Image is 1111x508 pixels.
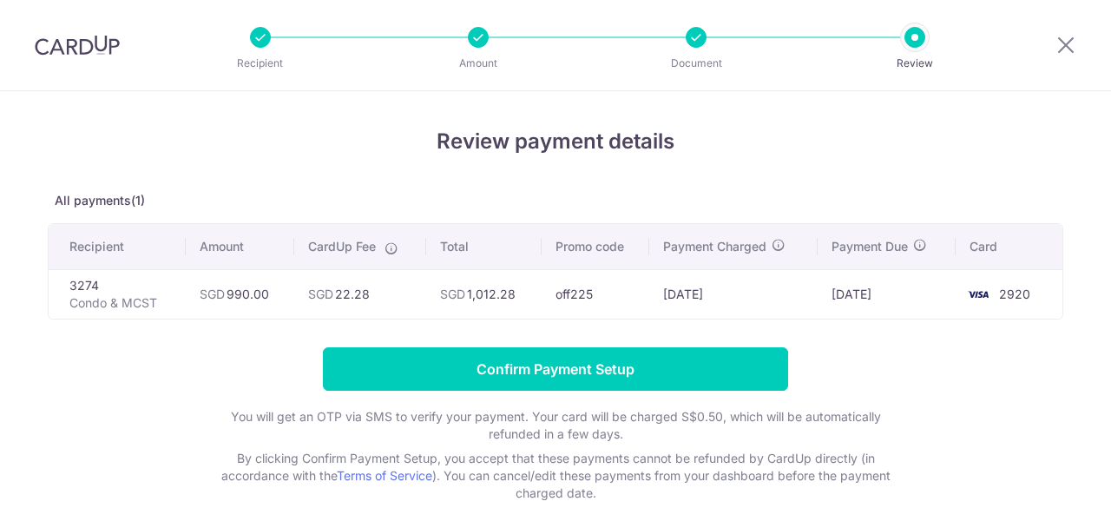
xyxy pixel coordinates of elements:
span: SGD [308,287,333,301]
span: Payment Due [832,238,908,255]
td: 1,012.28 [426,269,542,319]
td: 22.28 [294,269,426,319]
th: Total [426,224,542,269]
span: SGD [440,287,465,301]
th: Promo code [542,224,649,269]
td: 3274 [49,269,186,319]
p: By clicking Confirm Payment Setup, you accept that these payments cannot be refunded by CardUp di... [208,450,903,502]
input: Confirm Payment Setup [323,347,788,391]
td: off225 [542,269,649,319]
span: 2920 [999,287,1030,301]
td: [DATE] [818,269,956,319]
p: Recipient [196,55,325,72]
p: All payments(1) [48,192,1063,209]
p: Amount [414,55,542,72]
th: Recipient [49,224,186,269]
p: Condo & MCST [69,294,172,312]
a: Terms of Service [337,468,432,483]
p: Document [632,55,760,72]
img: <span class="translation_missing" title="translation missing: en.account_steps.new_confirm_form.b... [961,284,996,305]
th: Card [956,224,1062,269]
span: CardUp Fee [308,238,376,255]
td: [DATE] [649,269,818,319]
th: Amount [186,224,294,269]
span: SGD [200,287,225,301]
img: CardUp [35,35,120,56]
span: Payment Charged [663,238,766,255]
h4: Review payment details [48,126,1063,157]
iframe: Opens a widget where you can find more information [1000,456,1094,499]
td: 990.00 [186,269,294,319]
p: You will get an OTP via SMS to verify your payment. Your card will be charged S$0.50, which will ... [208,408,903,443]
p: Review [851,55,979,72]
